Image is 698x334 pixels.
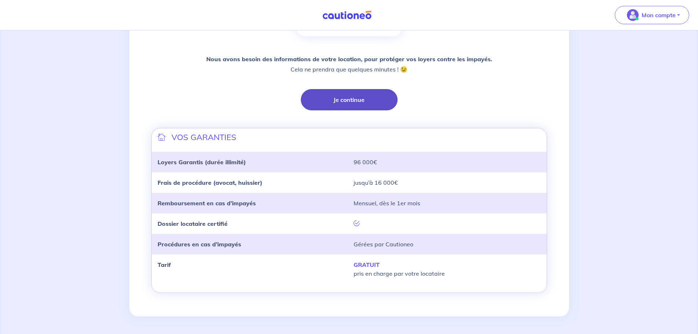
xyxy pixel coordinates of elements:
[158,158,246,166] strong: Loyers Garantis (durée illimité)
[354,158,541,166] p: 96 000€
[158,241,241,248] strong: Procédures en cas d’impayés
[627,9,639,21] img: illu_account_valid_menu.svg
[615,6,689,24] button: illu_account_valid_menu.svgMon compte
[301,89,398,110] button: Je continue
[206,55,492,63] strong: Nous avons besoin des informations de votre location, pour protéger vos loyers contre les impayés.
[158,179,262,186] strong: Frais de procédure (avocat, huissier)
[354,199,541,208] p: Mensuel, dès le 1er mois
[158,220,228,227] strong: Dossier locataire certifié
[354,261,380,268] strong: GRATUIT
[642,11,676,19] p: Mon compte
[158,199,256,207] strong: Remboursement en cas d’impayés
[320,11,374,20] img: Cautioneo
[206,54,492,74] p: Cela ne prendra que quelques minutes ! 😉
[158,261,171,268] strong: Tarif
[354,178,541,187] p: jusqu’à 16 000€
[354,260,541,278] p: pris en charge par votre locataire
[171,131,236,143] p: VOS GARANTIES
[354,240,541,249] p: Gérées par Cautioneo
